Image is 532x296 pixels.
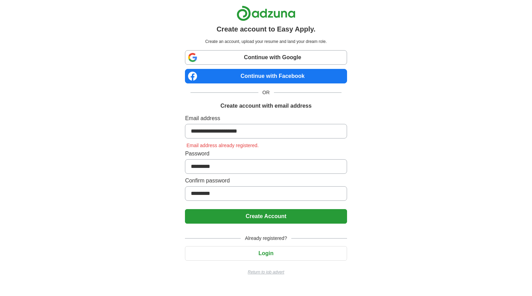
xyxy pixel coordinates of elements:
label: Password [185,150,347,158]
h1: Create account to Easy Apply. [216,24,316,34]
a: Login [185,250,347,256]
a: Continue with Facebook [185,69,347,83]
a: Return to job advert [185,269,347,275]
a: Continue with Google [185,50,347,65]
label: Email address [185,114,347,123]
button: Login [185,246,347,261]
img: Adzuna logo [237,6,295,21]
label: Confirm password [185,177,347,185]
p: Create an account, upload your resume and land your dream role. [186,38,345,45]
h1: Create account with email address [220,102,311,110]
button: Create Account [185,209,347,224]
span: OR [258,89,274,96]
span: Already registered? [241,235,291,242]
span: Email address already registered. [185,143,260,148]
